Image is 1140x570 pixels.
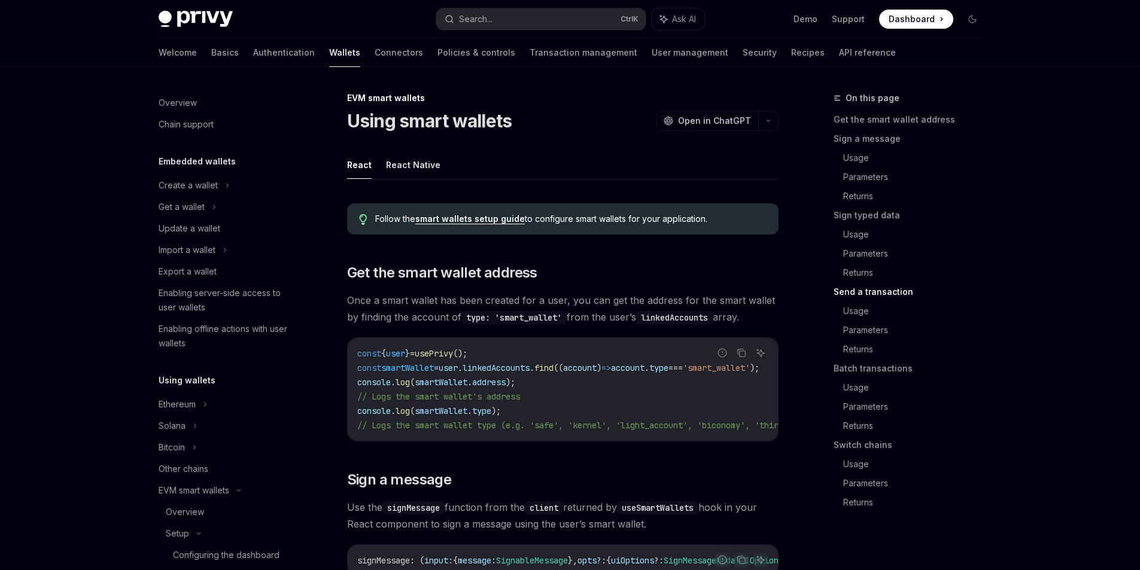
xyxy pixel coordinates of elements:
[415,377,467,388] span: smartWallet
[396,377,410,388] span: log
[347,263,537,282] span: Get the smart wallet address
[734,345,749,361] button: Copy the contents from the code block
[791,38,825,67] a: Recipes
[617,501,698,514] code: useSmartWallets
[525,501,563,514] code: client
[381,348,386,359] span: {
[832,13,865,25] a: Support
[715,552,730,568] button: Report incorrect code
[597,555,606,566] span: ?:
[649,362,668,373] span: type
[463,362,530,373] span: linkedAccounts
[472,406,491,416] span: type
[159,178,218,193] div: Create a wallet
[491,406,501,416] span: );
[652,38,728,67] a: User management
[568,555,577,566] span: },
[834,129,992,148] a: Sign a message
[159,397,196,412] div: Ethereum
[753,552,768,568] button: Ask AI
[467,377,472,388] span: .
[159,38,197,67] a: Welcome
[750,362,759,373] span: );
[159,221,220,236] div: Update a wallet
[577,555,597,566] span: opts
[347,92,779,104] div: EVM smart wallets
[843,321,992,340] a: Parameters
[843,244,992,263] a: Parameters
[415,348,453,359] span: usePrivy
[149,318,302,354] a: Enabling offline actions with user wallets
[410,406,415,416] span: (
[843,340,992,359] a: Returns
[597,362,601,373] span: )
[381,362,434,373] span: smartWallet
[173,548,279,562] div: Configuring the dashboard
[453,555,458,566] span: {
[386,348,405,359] span: user
[834,206,992,225] a: Sign typed data
[621,14,639,24] span: Ctrl K
[375,38,423,67] a: Connectors
[834,282,992,301] a: Send a transaction
[437,38,515,67] a: Policies & controls
[645,362,649,373] span: .
[743,38,777,67] a: Security
[357,362,381,373] span: const
[672,13,696,25] span: Ask AI
[211,38,239,67] a: Basics
[656,111,758,131] button: Open in ChatGPT
[467,406,472,416] span: .
[149,544,302,566] a: Configuring the dashboard
[554,362,563,373] span: ((
[391,377,396,388] span: .
[843,474,992,493] a: Parameters
[843,301,992,321] a: Usage
[415,214,525,224] a: smart wallets setup guide
[410,377,415,388] span: (
[159,117,214,132] div: Chain support
[149,218,302,239] a: Update a wallet
[329,38,360,67] a: Wallets
[491,555,496,566] span: :
[839,38,896,67] a: API reference
[159,440,185,455] div: Bitcoin
[506,377,515,388] span: );
[159,96,197,110] div: Overview
[396,406,410,416] span: log
[159,419,186,433] div: Solana
[347,151,372,179] button: React
[159,264,217,279] div: Export a wallet
[375,213,766,225] span: Follow the to configure smart wallets for your application.
[159,322,295,350] div: Enabling offline actions with user wallets
[359,214,367,225] svg: Tip
[843,455,992,474] a: Usage
[843,378,992,397] a: Usage
[149,458,302,480] a: Other chains
[611,362,645,373] span: account
[357,348,381,359] span: const
[149,114,302,135] a: Chain support
[159,462,208,476] div: Other chains
[434,362,439,373] span: =
[530,362,534,373] span: .
[159,11,233,28] img: dark logo
[415,406,467,416] span: smartWallet
[149,282,302,318] a: Enabling server-side access to user wallets
[347,110,512,132] h1: Using smart wallets
[654,555,664,566] span: ?:
[601,362,611,373] span: =>
[382,501,445,514] code: signMessage
[734,552,749,568] button: Copy the contents from the code block
[149,261,302,282] a: Export a wallet
[253,38,315,67] a: Authentication
[664,555,783,566] span: SignMessageModalUIOptions
[563,362,597,373] span: account
[606,555,611,566] span: {
[436,8,646,30] button: Search...CtrlK
[753,345,768,361] button: Ask AI
[843,187,992,206] a: Returns
[159,483,229,498] div: EVM smart wallets
[843,397,992,416] a: Parameters
[439,362,458,373] span: user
